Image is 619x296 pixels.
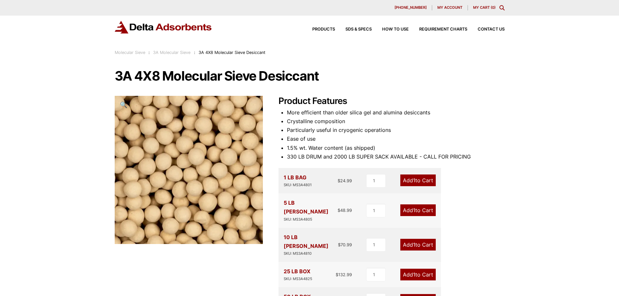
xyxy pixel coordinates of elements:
span: : [148,50,150,55]
li: 1.5% wt. Water content (as shipped) [287,144,505,152]
div: 1 LB BAG [284,173,312,188]
li: More efficient than older silica gel and alumina desiccants [287,108,505,117]
li: Crystalline composition [287,117,505,126]
a: Add1to Cart [400,239,436,251]
li: 330 LB DRUM and 2000 LB SUPER SACK AVAILABLE - CALL FOR PRICING [287,152,505,161]
li: Ease of use [287,135,505,143]
a: 3A Molecular Sieve [153,50,190,55]
li: Particularly useful in cryogenic operations [287,126,505,135]
a: Contact Us [467,27,505,32]
span: $ [338,178,340,183]
span: $ [336,272,338,277]
bdi: 48.99 [338,208,352,213]
span: 1 [413,271,415,278]
div: SKU: MS3A4805 [284,216,338,223]
a: View full-screen image gallery [115,96,133,114]
a: Requirement Charts [409,27,467,32]
span: 3A 4X8 Molecular Sieve Desiccant [199,50,265,55]
a: Add1to Cart [400,174,436,186]
div: SKU: MS3A4825 [284,276,312,282]
div: SKU: MS3A4801 [284,182,312,188]
bdi: 24.99 [338,178,352,183]
span: : [194,50,195,55]
span: Products [312,27,335,32]
a: Molecular Sieve [115,50,145,55]
span: My account [437,6,462,9]
span: 1 [413,177,415,184]
a: Add1to Cart [400,204,436,216]
h2: Product Features [278,96,505,107]
bdi: 70.99 [338,242,352,247]
div: 10 LB [PERSON_NAME] [284,233,338,257]
span: 🔍 [120,101,127,108]
div: 25 LB BOX [284,267,312,282]
span: 0 [492,5,494,10]
a: My account [432,5,468,10]
div: Toggle Modal Content [499,5,505,10]
a: How to Use [372,27,409,32]
span: $ [338,242,341,247]
a: Add1to Cart [400,269,436,280]
bdi: 132.99 [336,272,352,277]
span: Contact Us [478,27,505,32]
span: 1 [413,207,415,213]
span: Requirement Charts [419,27,467,32]
img: Delta Adsorbents [115,21,212,33]
a: [PHONE_NUMBER] [389,5,432,10]
a: Products [302,27,335,32]
a: SDS & SPECS [335,27,372,32]
div: 5 LB [PERSON_NAME] [284,199,338,222]
span: How to Use [382,27,409,32]
span: SDS & SPECS [345,27,372,32]
span: 1 [413,241,415,248]
span: $ [338,208,340,213]
span: [PHONE_NUMBER] [394,6,427,9]
a: My Cart (0) [473,5,496,10]
h1: 3A 4X8 Molecular Sieve Desiccant [115,69,505,83]
div: SKU: MS3A4810 [284,251,338,257]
